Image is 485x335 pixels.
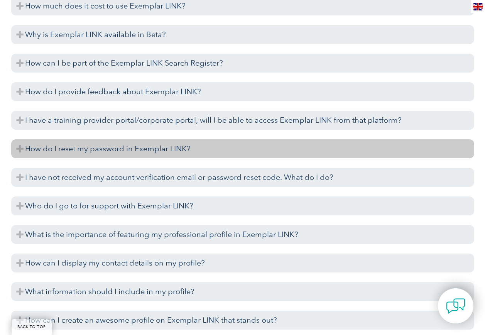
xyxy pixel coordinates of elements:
h3: What information should I include in my profile? [11,282,474,301]
h3: I have a training provider portal/corporate portal, will I be able to access Exemplar LINK from t... [11,111,474,130]
h3: I have not received my account verification email or password reset code. What do I do? [11,168,474,187]
img: contact-chat.png [446,296,465,316]
img: en [473,3,483,10]
h3: How can I create an awesome profile on Exemplar LINK that stands out? [11,311,474,330]
h3: How can I be part of the Exemplar LINK Search Register? [11,54,474,73]
h3: How do I reset my password in Exemplar LINK? [11,139,474,158]
h3: How can I display my contact details on my profile? [11,254,474,272]
h3: How do I provide feedback about Exemplar LINK? [11,82,474,101]
a: BACK TO TOP [12,319,52,335]
h3: Who do I go to for support with Exemplar LINK? [11,196,474,215]
h3: Why is Exemplar LINK available in Beta? [11,25,474,44]
h3: What is the importance of featuring my professional profile in Exemplar LINK? [11,225,474,244]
